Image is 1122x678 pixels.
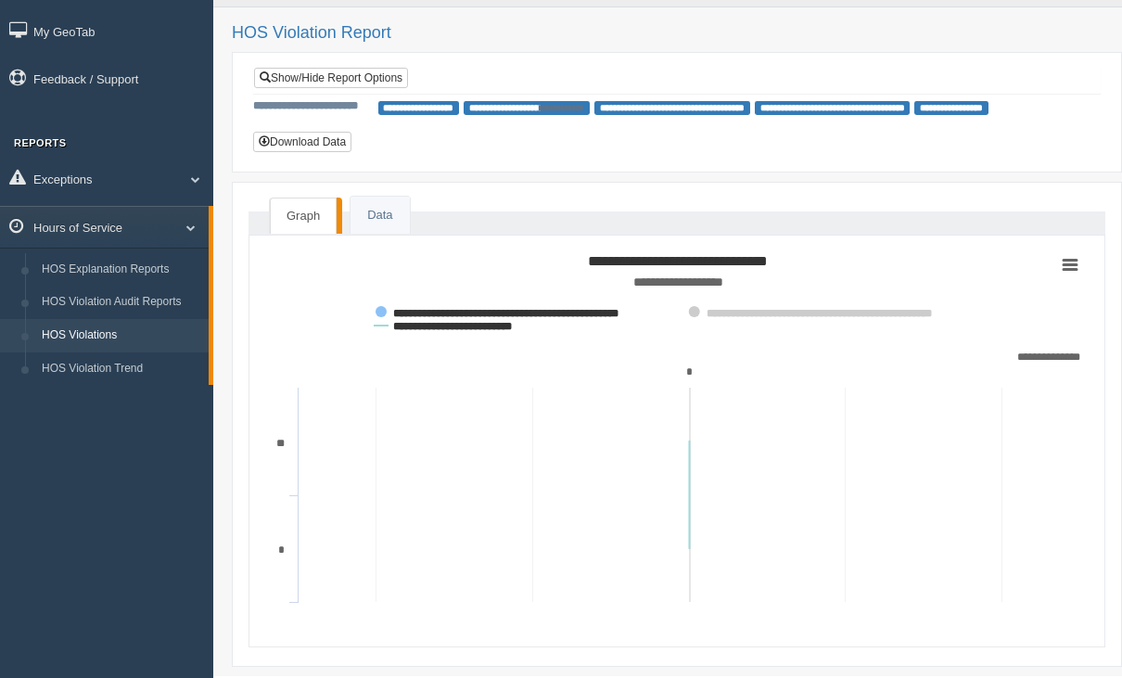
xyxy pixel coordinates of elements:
a: Data [351,197,409,235]
a: HOS Explanation Reports [33,253,209,287]
a: HOS Violations [33,319,209,352]
h2: HOS Violation Report [232,24,1103,43]
a: HOS Violation Trend [33,352,209,386]
a: HOS Violation Audit Reports [33,286,209,319]
button: Download Data [253,132,351,152]
a: Graph [270,198,337,235]
a: Show/Hide Report Options [254,68,408,88]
